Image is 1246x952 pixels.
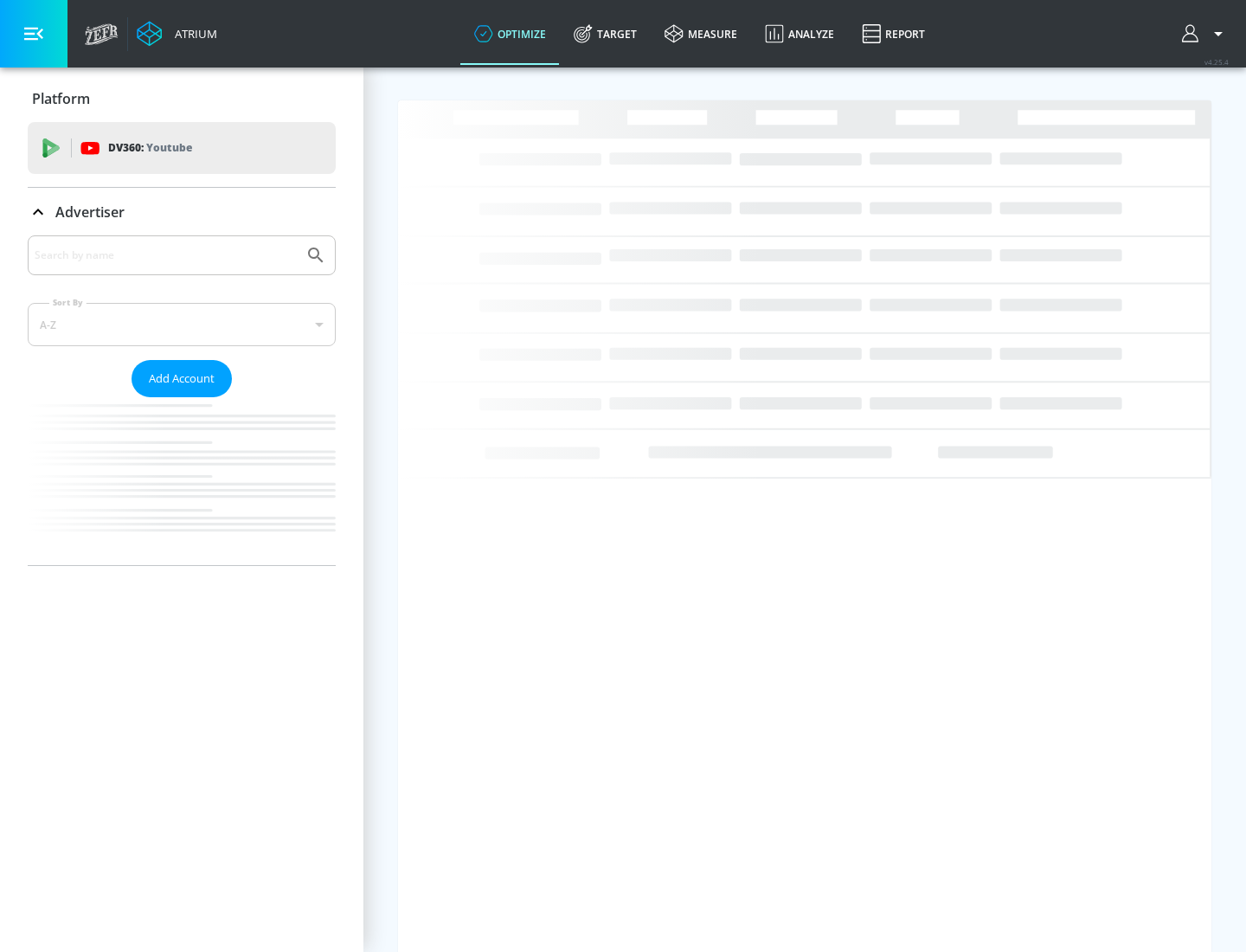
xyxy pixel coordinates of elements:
[1204,57,1229,67] span: v 4.25.4
[28,397,336,565] nav: list of Advertiser
[651,3,751,65] a: measure
[35,244,297,267] input: Search by name
[55,203,125,222] p: Advertiser
[751,3,848,65] a: Analyze
[49,297,87,308] label: Sort By
[560,3,651,65] a: Target
[132,360,232,397] button: Add Account
[28,122,336,174] div: DV360: Youtube
[28,303,336,346] div: A-Z
[28,235,336,565] div: Advertiser
[848,3,939,65] a: Report
[146,138,192,157] p: Youtube
[168,26,217,42] div: Atrium
[149,369,215,389] span: Add Account
[460,3,560,65] a: optimize
[108,138,192,158] p: DV360:
[137,21,217,47] a: Atrium
[28,188,336,236] div: Advertiser
[32,89,90,108] p: Platform
[28,74,336,123] div: Platform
